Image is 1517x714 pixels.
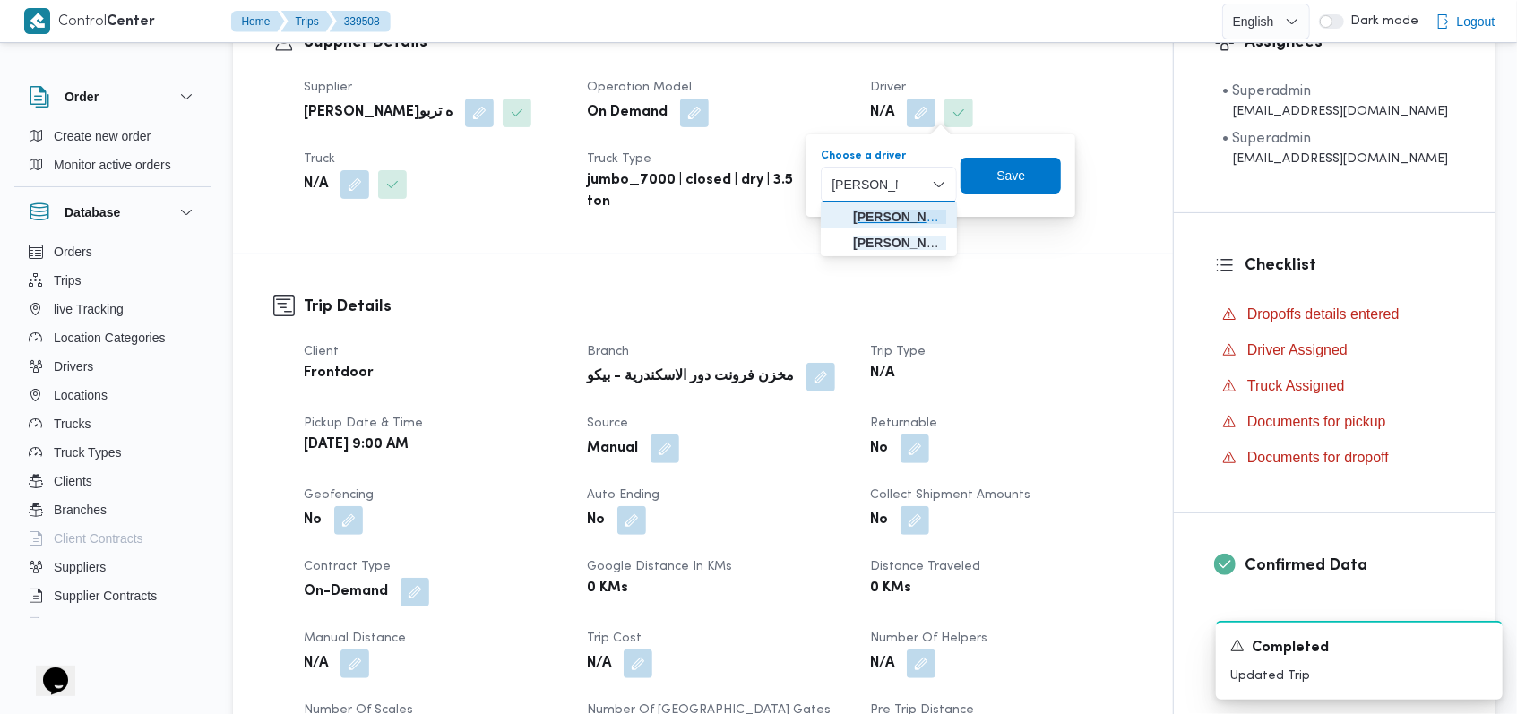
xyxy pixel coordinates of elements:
b: 0 KMs [870,578,911,599]
b: N/A [870,102,894,124]
div: [EMAIL_ADDRESS][DOMAIN_NAME] [1222,150,1448,168]
span: Completed [1252,638,1329,659]
p: Updated Trip [1230,667,1488,685]
span: Driver Assigned [1247,342,1348,357]
span: Suppliers [54,556,106,578]
mark: [PERSON_NAME][DATE] [853,236,1000,250]
span: Supplier [304,82,352,93]
button: Suppliers [22,553,204,581]
span: Dropoffs details entered [1247,304,1400,325]
button: 339508 [330,11,391,32]
button: Supplier Contracts [22,581,204,610]
b: 0 KMs [587,578,628,599]
span: Auto Ending [587,489,659,501]
button: Location Categories [22,323,204,352]
button: Save [961,158,1061,194]
span: Dropoffs details entered [1247,306,1400,322]
button: Orders [22,237,204,266]
b: On Demand [587,102,668,124]
span: Drivers [54,356,93,377]
span: Truck Assigned [1247,375,1345,397]
button: Branches [22,495,204,524]
span: Truck Types [54,442,121,463]
button: Client Contracts [22,524,204,553]
span: Client Contracts [54,528,143,549]
button: Monitor active orders [22,151,204,179]
span: Logout [1457,11,1495,32]
b: No [587,510,605,531]
b: N/A [304,653,328,675]
button: Drivers [22,352,204,381]
button: Create new order [22,122,204,151]
span: Documents for pickup [1247,411,1386,433]
span: • Superadmin mostafa.elrouby@illa.com.eg [1222,128,1448,168]
span: Branch [587,346,629,357]
div: • Superadmin [1222,81,1448,102]
span: Trips [54,270,82,291]
span: Distance Traveled [870,561,980,572]
b: N/A [587,653,611,675]
span: Devices [54,614,99,635]
button: Logout [1428,4,1503,39]
div: Order [14,122,211,186]
button: Dropoffs details entered [1215,300,1455,329]
button: Driver Assigned [1215,336,1455,365]
span: Orders [54,241,92,262]
b: Manual [587,438,638,460]
span: Location Categories [54,327,166,348]
span: Branches [54,499,107,520]
b: jumbo_7000 | closed | dry | 3.5 ton [587,170,807,213]
b: On-Demand [304,581,388,603]
b: [PERSON_NAME]ه تربو [304,102,453,124]
h3: Confirmed Data [1245,554,1455,578]
button: احمد خميس عثمان خميس مبارك [821,228,957,254]
span: Create new order [54,125,151,147]
button: Documents for dropoff [1215,443,1455,472]
span: [PERSON_NAME] [853,206,946,228]
div: • Superadmin [1222,128,1448,150]
b: No [870,438,888,460]
span: Operation Model [587,82,692,93]
button: Database [29,202,197,223]
span: Dark mode [1344,14,1419,29]
button: Truck Types [22,438,204,467]
span: Monitor active orders [54,154,171,176]
span: Geofencing [304,489,374,501]
b: No [870,510,888,531]
h3: Order [65,86,99,108]
span: Contract Type [304,561,391,572]
button: احمد خميس ابراهيم السيد [821,202,957,228]
span: Clients [54,470,92,492]
span: Locations [54,384,108,406]
span: Trucks [54,413,91,434]
h3: Trip Details [304,295,1133,319]
span: Save [996,165,1025,186]
button: Order [29,86,197,108]
span: Trip Cost [587,632,642,644]
span: [PERSON_NAME][DATE] [853,232,946,254]
button: Close list of options [932,177,946,192]
span: Documents for dropoff [1247,447,1389,469]
span: Truck Assigned [1247,378,1345,393]
b: مخزن فرونت دور الاسكندرية - بيكو [587,366,794,388]
span: Driver [870,82,906,93]
button: Trips [281,11,333,32]
button: live Tracking [22,295,204,323]
button: Locations [22,381,204,409]
span: • Superadmin mostafa.emad@illa.com.eg [1222,81,1448,121]
div: [EMAIL_ADDRESS][DOMAIN_NAME] [1222,102,1448,121]
span: Truck [304,153,335,165]
span: Documents for dropoff [1247,450,1389,465]
button: Home [231,11,285,32]
span: Trip Type [870,346,926,357]
span: Collect Shipment Amounts [870,489,1030,501]
b: [DATE] 9:00 AM [304,434,409,456]
h3: Checklist [1245,254,1455,278]
h3: Database [65,202,120,223]
b: Frontdoor [304,363,374,384]
span: Truck Type [587,153,651,165]
span: live Tracking [54,298,124,320]
button: Truck Assigned [1215,372,1455,400]
span: Supplier Contracts [54,585,157,606]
